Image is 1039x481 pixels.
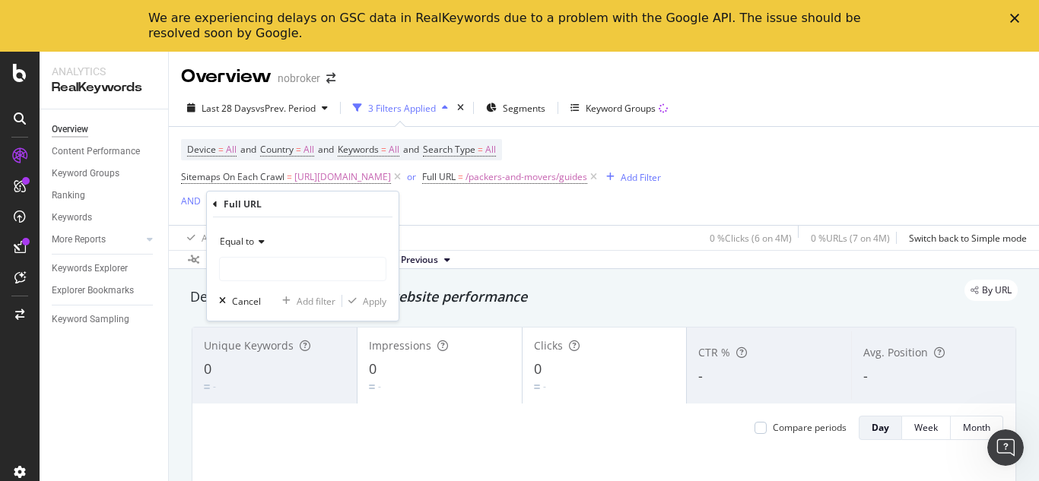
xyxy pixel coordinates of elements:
span: = [218,143,224,156]
span: Full URL [422,170,456,183]
span: = [458,170,463,183]
div: Switch back to Simple mode [909,232,1027,245]
div: Explorer Bookmarks [52,283,134,299]
span: Keywords [338,143,379,156]
div: Analytics [52,64,156,79]
button: Apply [181,226,225,250]
div: legacy label [964,280,1018,301]
div: Add Filter [621,171,661,184]
iframe: Intercom live chat [987,429,1024,466]
button: or [407,169,416,184]
div: Day [872,421,889,434]
span: and [240,143,256,156]
div: Keyword Groups [586,102,656,115]
div: Add filter [297,295,335,308]
span: By URL [982,286,1012,295]
span: Equal to [220,235,254,248]
div: Keyword Groups [52,166,119,182]
div: We are experiencing delays on GSC data in RealKeywords due to a problem with the Google API. The ... [148,11,866,41]
div: Content Performance [52,144,140,160]
a: Keyword Groups [52,166,157,182]
span: = [381,143,386,156]
span: and [403,143,419,156]
div: 0 % URLs ( 7 on 4M ) [811,232,890,245]
div: Data crossed with the Crawls [205,253,329,267]
div: More Reports [52,232,106,248]
div: - [543,380,546,393]
span: 0 [534,359,542,378]
span: All [389,139,399,160]
div: or [407,170,416,183]
span: CTR % [698,345,730,359]
div: - [213,380,216,393]
span: Last 28 Days [202,102,256,115]
button: Month [951,416,1003,440]
span: 0 [204,359,211,378]
button: Segments [480,96,551,120]
a: Ranking [52,188,157,204]
div: Ranking [52,188,85,204]
span: Impressions [369,338,431,353]
div: Month [963,421,990,434]
button: Previous [395,251,456,269]
span: All [226,139,237,160]
span: [URL][DOMAIN_NAME] [294,166,391,188]
img: Equal [204,384,210,389]
div: - [378,380,381,393]
button: Add Filter [600,168,661,186]
div: Apply [202,232,225,245]
span: /packers-and-movers/guides [465,166,587,188]
div: Keyword Sampling [52,312,129,328]
span: Sitemaps On Each Crawl [181,170,284,183]
span: vs Prev. Period [256,102,316,115]
div: 3 Filters Applied [368,102,436,115]
div: times [454,100,467,116]
a: Keywords [52,210,157,226]
span: = [478,143,483,156]
div: Cancel [232,295,261,308]
span: and [318,143,334,156]
button: Apply [342,293,386,309]
button: Switch back to Simple mode [903,226,1027,250]
div: AND [181,195,201,207]
span: = [287,170,292,183]
a: Content Performance [52,144,157,160]
span: Segments [503,102,545,115]
a: Keywords Explorer [52,261,157,277]
div: nobroker [278,71,320,86]
a: Explorer Bookmarks [52,283,157,299]
span: Previous [401,253,438,267]
a: Keyword Sampling [52,312,157,328]
button: Keyword Groups [564,96,674,120]
img: Equal [534,384,540,389]
a: Overview [52,122,157,138]
span: - [863,366,868,384]
button: AND [181,194,201,208]
button: Last 28 DaysvsPrev. Period [181,96,334,120]
button: Week [902,416,951,440]
span: All [485,139,496,160]
span: Unique Keywords [204,338,294,353]
span: All [303,139,314,160]
div: Compare periods [773,421,847,434]
span: - [698,366,703,384]
button: 3 Filters Applied [347,96,454,120]
span: Device [187,143,216,156]
div: Overview [52,122,88,138]
div: arrow-right-arrow-left [326,73,335,84]
span: Search Type [423,143,475,156]
div: Keywords [52,210,92,226]
div: Overview [181,64,272,90]
div: Apply [363,295,386,308]
div: Close [1010,14,1025,23]
button: Cancel [213,293,261,309]
div: Full URL [224,198,262,210]
span: = [296,143,301,156]
div: Keywords Explorer [52,261,128,277]
span: Clicks [534,338,563,353]
button: Day [859,416,902,440]
span: 0 [369,359,377,378]
span: Country [260,143,294,156]
div: Week [914,421,938,434]
a: More Reports [52,232,142,248]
